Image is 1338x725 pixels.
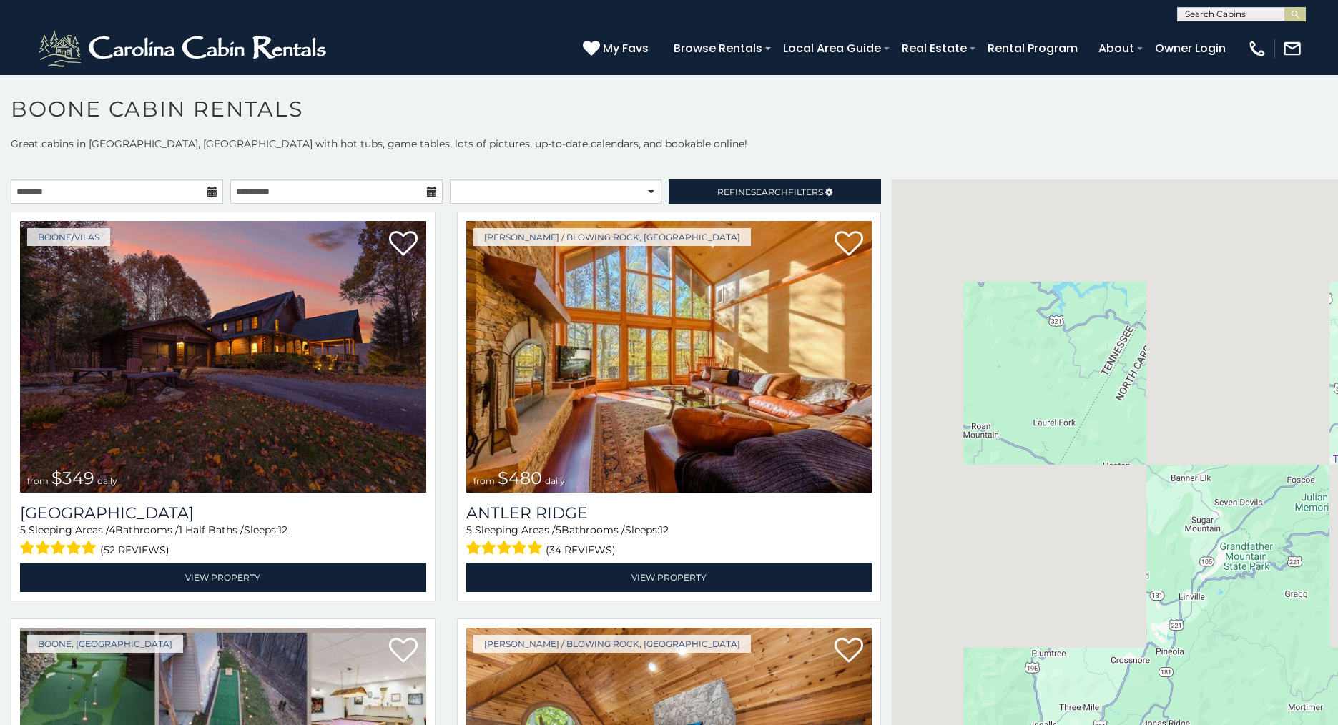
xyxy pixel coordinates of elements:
span: $480 [498,468,542,488]
a: Rental Program [980,36,1085,61]
span: 12 [659,523,669,536]
a: Boone/Vilas [27,228,110,246]
a: Antler Ridge from $480 daily [466,221,872,493]
span: My Favs [603,39,649,57]
span: daily [97,475,117,486]
h3: Diamond Creek Lodge [20,503,426,523]
a: [PERSON_NAME] / Blowing Rock, [GEOGRAPHIC_DATA] [473,635,751,653]
img: Diamond Creek Lodge [20,221,426,493]
a: My Favs [583,39,652,58]
span: 1 Half Baths / [179,523,244,536]
img: White-1-2.png [36,27,333,70]
span: 12 [278,523,287,536]
span: $349 [51,468,94,488]
a: About [1091,36,1141,61]
a: Boone, [GEOGRAPHIC_DATA] [27,635,183,653]
span: 4 [109,523,115,536]
a: [PERSON_NAME] / Blowing Rock, [GEOGRAPHIC_DATA] [473,228,751,246]
a: View Property [466,563,872,592]
span: daily [545,475,565,486]
a: Owner Login [1148,36,1233,61]
img: mail-regular-white.png [1282,39,1302,59]
a: Antler Ridge [466,503,872,523]
div: Sleeping Areas / Bathrooms / Sleeps: [20,523,426,559]
a: Real Estate [895,36,974,61]
a: Add to favorites [389,230,418,260]
img: Antler Ridge [466,221,872,493]
a: Local Area Guide [776,36,888,61]
a: Diamond Creek Lodge from $349 daily [20,221,426,493]
a: View Property [20,563,426,592]
a: Add to favorites [835,230,863,260]
a: Add to favorites [835,636,863,666]
span: (34 reviews) [546,541,616,559]
a: [GEOGRAPHIC_DATA] [20,503,426,523]
span: (52 reviews) [100,541,169,559]
span: 5 [556,523,561,536]
span: from [27,475,49,486]
span: 5 [20,523,26,536]
a: RefineSearchFilters [669,179,881,204]
span: 5 [466,523,472,536]
span: Search [751,187,788,197]
span: Refine Filters [717,187,823,197]
a: Browse Rentals [666,36,769,61]
div: Sleeping Areas / Bathrooms / Sleeps: [466,523,872,559]
a: Add to favorites [389,636,418,666]
span: from [473,475,495,486]
img: phone-regular-white.png [1247,39,1267,59]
